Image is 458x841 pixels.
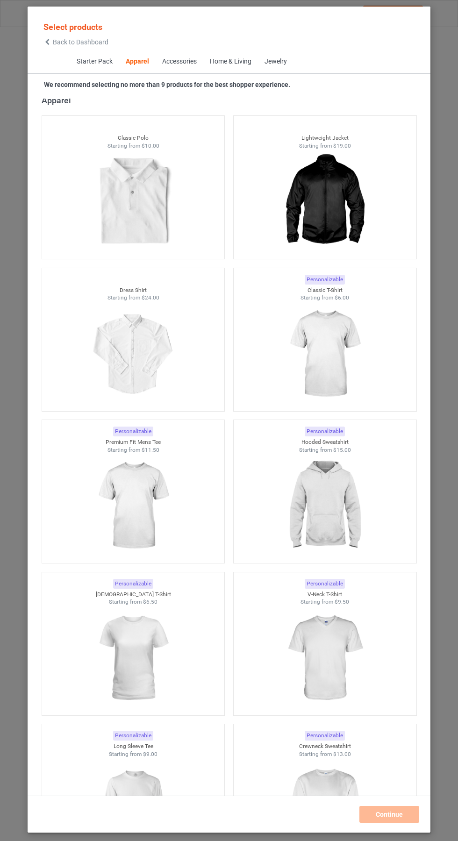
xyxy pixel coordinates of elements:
span: Starter Pack [70,50,119,73]
div: Personalizable [113,731,153,741]
div: Starting from [234,750,416,758]
div: Home & Living [209,57,251,66]
div: [DEMOGRAPHIC_DATA] T-Shirt [42,591,225,599]
span: Select products [43,22,102,32]
div: Starting from [234,598,416,606]
div: Accessories [162,57,196,66]
img: regular.jpg [91,302,175,406]
div: Starting from [42,598,225,606]
div: Premium Fit Mens Tee [42,438,225,446]
span: $11.50 [141,447,159,453]
div: Starting from [42,294,225,302]
img: regular.jpg [283,454,366,558]
div: Starting from [234,142,416,150]
span: $6.00 [335,294,349,301]
div: V-Neck T-Shirt [234,591,416,599]
div: Jewelry [264,57,286,66]
span: $9.00 [143,751,157,757]
div: Classic Polo [42,134,225,142]
div: Personalizable [305,275,345,285]
img: regular.jpg [91,454,175,558]
div: Starting from [42,446,225,454]
div: Starting from [42,142,225,150]
span: $9.50 [335,599,349,605]
span: $10.00 [141,143,159,149]
div: Personalizable [113,579,153,589]
span: $6.50 [143,599,157,605]
span: Back to Dashboard [53,38,108,46]
div: Personalizable [305,731,345,741]
img: regular.jpg [283,302,366,406]
div: Personalizable [113,427,153,436]
div: Personalizable [305,579,345,589]
span: $13.00 [333,751,351,757]
div: Long Sleeve Tee [42,742,225,750]
span: $24.00 [141,294,159,301]
div: Classic T-Shirt [234,286,416,294]
span: $15.00 [333,447,351,453]
strong: We recommend selecting no more than 9 products for the best shopper experience. [44,81,290,88]
div: Starting from [42,750,225,758]
div: Starting from [234,294,416,302]
div: Crewneck Sweatshirt [234,742,416,750]
div: Dress Shirt [42,286,225,294]
div: Hooded Sweatshirt [234,438,416,446]
span: $19.00 [333,143,351,149]
div: Starting from [234,446,416,454]
img: regular.jpg [283,150,366,254]
div: Apparel [125,57,149,66]
img: regular.jpg [91,606,175,711]
img: regular.jpg [91,150,175,254]
div: Personalizable [305,427,345,436]
div: Lightweight Jacket [234,134,416,142]
img: regular.jpg [283,606,366,711]
div: Apparel [42,95,421,106]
